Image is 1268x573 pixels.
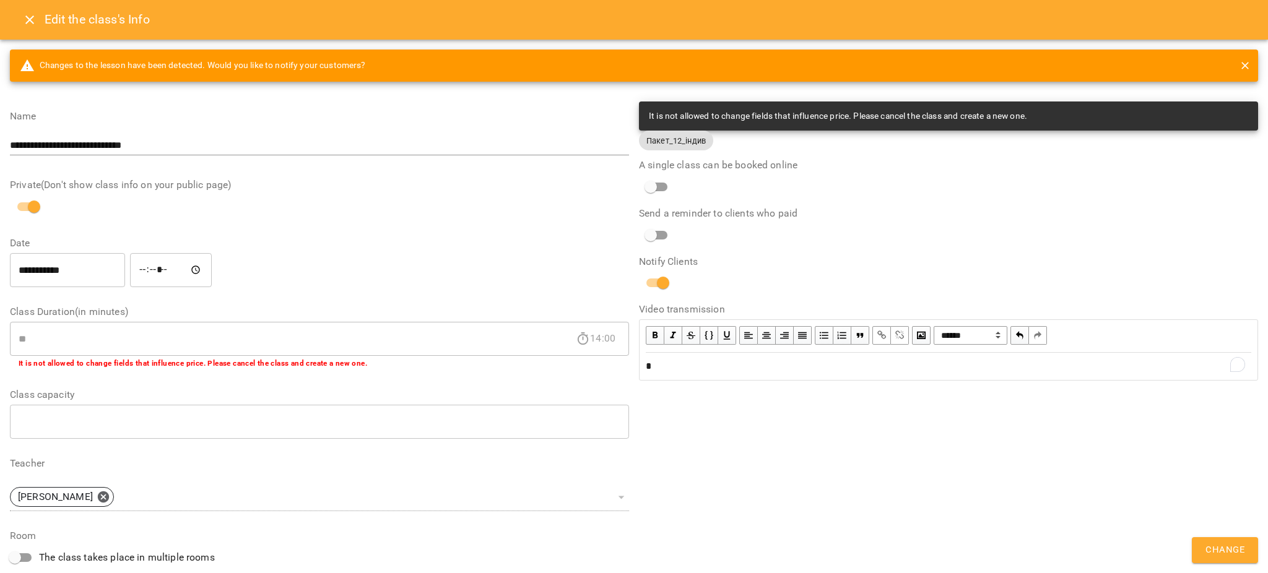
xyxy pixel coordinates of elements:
span: Normal [934,326,1007,345]
b: It is not allowed to change fields that influence price. Please cancel the class and create a new... [19,359,367,368]
button: Remove Link [891,326,909,345]
button: Monospace [700,326,718,345]
div: [PERSON_NAME] [10,483,629,511]
label: Class Duration(in minutes) [10,307,629,317]
button: Close [15,5,45,35]
button: Italic [664,326,682,345]
label: Name [10,111,629,121]
label: Video transmission [639,304,1258,314]
select: Block type [934,326,1007,345]
button: Blockquote [851,326,869,345]
button: Align Right [776,326,794,345]
button: Change [1192,537,1258,563]
label: Send a reminder to clients who paid [639,209,1258,218]
label: Private(Don't show class info on your public page) [10,180,629,190]
div: To enrich screen reader interactions, please activate Accessibility in Grammarly extension settings [640,353,1257,379]
label: Date [10,238,629,248]
span: Changes to the lesson have been detected. Would you like to notify your customers? [20,58,366,73]
span: Change [1205,542,1244,558]
label: Notify Clients [639,257,1258,267]
label: Teacher [10,459,629,468]
button: Bold [646,326,664,345]
label: A single class can be booked online [639,160,1258,170]
button: close [1237,58,1253,74]
p: [PERSON_NAME] [18,489,93,504]
span: The class takes place in multiple rooms [39,550,215,565]
div: [PERSON_NAME] [10,487,114,507]
div: It is not allowed to change fields that influence price. Please cancel the class and create a new... [649,105,1027,127]
button: Redo [1029,326,1047,345]
label: Room [10,531,629,541]
h6: Edit the class's Info [45,10,150,29]
label: Class capacity [10,390,629,400]
button: Align Left [739,326,758,345]
button: Image [912,326,931,345]
button: Align Justify [794,326,812,345]
span: Пакет_12_індив [639,135,713,147]
button: Underline [718,326,736,345]
button: UL [815,326,833,345]
button: Align Center [758,326,776,345]
button: Undo [1010,326,1029,345]
button: Link [872,326,891,345]
button: Strikethrough [682,326,700,345]
button: OL [833,326,851,345]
